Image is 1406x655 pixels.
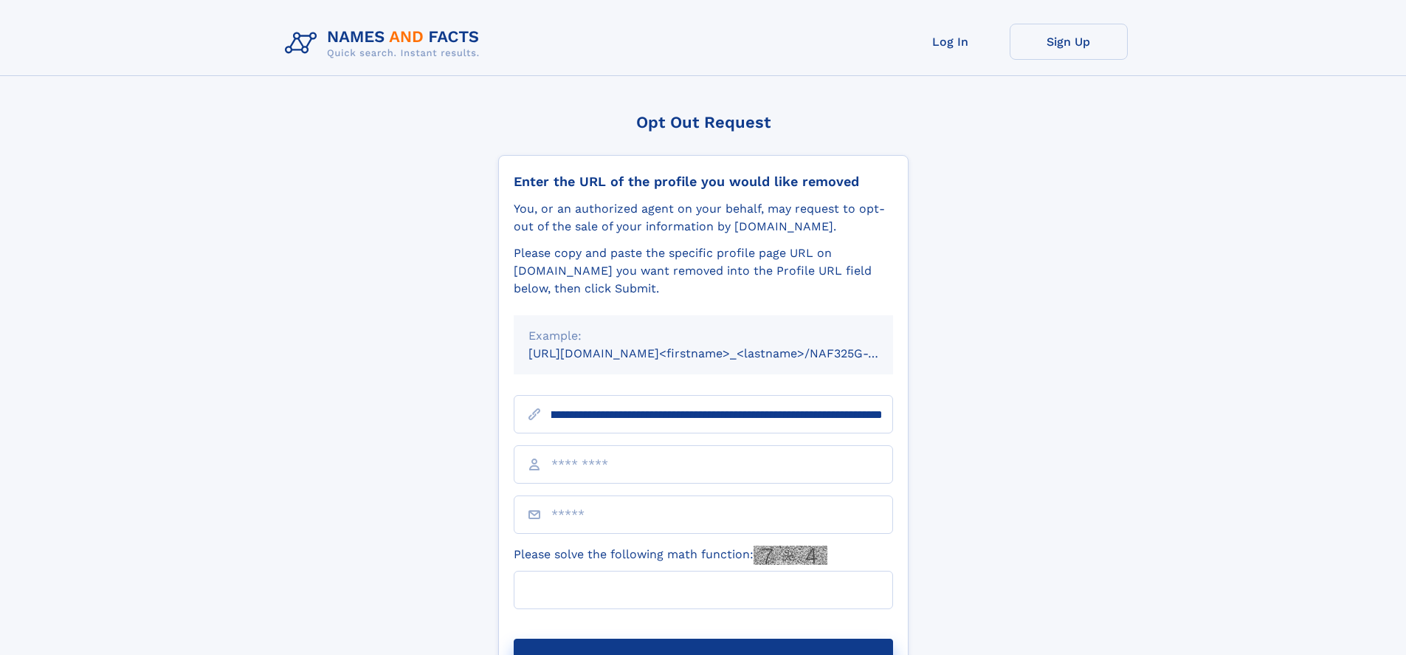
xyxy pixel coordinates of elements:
[892,24,1010,60] a: Log In
[498,113,909,131] div: Opt Out Request
[1010,24,1128,60] a: Sign Up
[528,327,878,345] div: Example:
[528,346,921,360] small: [URL][DOMAIN_NAME]<firstname>_<lastname>/NAF325G-xxxxxxxx
[514,244,893,298] div: Please copy and paste the specific profile page URL on [DOMAIN_NAME] you want removed into the Pr...
[514,200,893,236] div: You, or an authorized agent on your behalf, may request to opt-out of the sale of your informatio...
[514,174,893,190] div: Enter the URL of the profile you would like removed
[279,24,492,64] img: Logo Names and Facts
[514,546,827,565] label: Please solve the following math function:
